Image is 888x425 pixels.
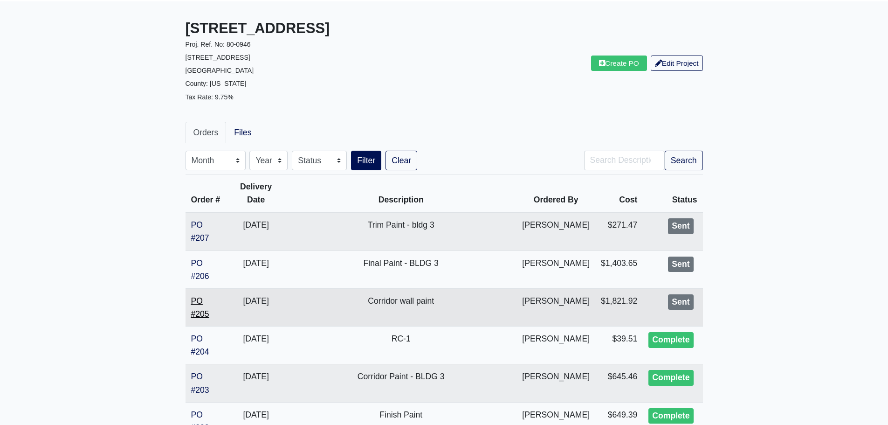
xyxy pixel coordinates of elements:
[191,334,209,356] a: PO #204
[186,54,250,61] small: [STREET_ADDRESS]
[227,174,285,213] th: Delivery Date
[191,258,209,281] a: PO #206
[285,174,516,213] th: Description
[595,364,643,402] td: $645.46
[227,288,285,326] td: [DATE]
[186,41,251,48] small: Proj. Ref. No: 80-0946
[595,174,643,213] th: Cost
[191,220,209,243] a: PO #207
[186,93,234,101] small: Tax Rate: 9.75%
[668,294,693,310] div: Sent
[595,251,643,288] td: $1,403.65
[516,364,595,402] td: [PERSON_NAME]
[285,251,516,288] td: Final Paint - BLDG 3
[516,288,595,326] td: [PERSON_NAME]
[226,122,259,143] a: Files
[643,174,702,213] th: Status
[584,151,665,170] input: Search
[351,151,381,170] button: Filter
[285,212,516,251] td: Trim Paint - bldg 3
[227,327,285,364] td: [DATE]
[186,122,227,143] a: Orders
[648,370,693,386] div: Complete
[665,151,703,170] button: Search
[285,288,516,326] td: Corridor wall paint
[595,212,643,251] td: $271.47
[227,212,285,251] td: [DATE]
[516,174,595,213] th: Ordered By
[595,327,643,364] td: $39.51
[285,364,516,402] td: Corridor Paint - BLDG 3
[285,327,516,364] td: RC-1
[186,20,437,37] h3: [STREET_ADDRESS]
[227,364,285,402] td: [DATE]
[516,327,595,364] td: [PERSON_NAME]
[186,67,254,74] small: [GEOGRAPHIC_DATA]
[668,257,693,272] div: Sent
[648,408,693,424] div: Complete
[668,218,693,234] div: Sent
[186,80,247,87] small: County: [US_STATE]
[227,251,285,288] td: [DATE]
[651,56,703,71] a: Edit Project
[648,332,693,348] div: Complete
[591,56,647,71] a: Create PO
[385,151,417,170] a: Clear
[191,372,209,394] a: PO #203
[191,296,209,319] a: PO #205
[595,288,643,326] td: $1,821.92
[516,251,595,288] td: [PERSON_NAME]
[186,174,227,213] th: Order #
[516,212,595,251] td: [PERSON_NAME]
